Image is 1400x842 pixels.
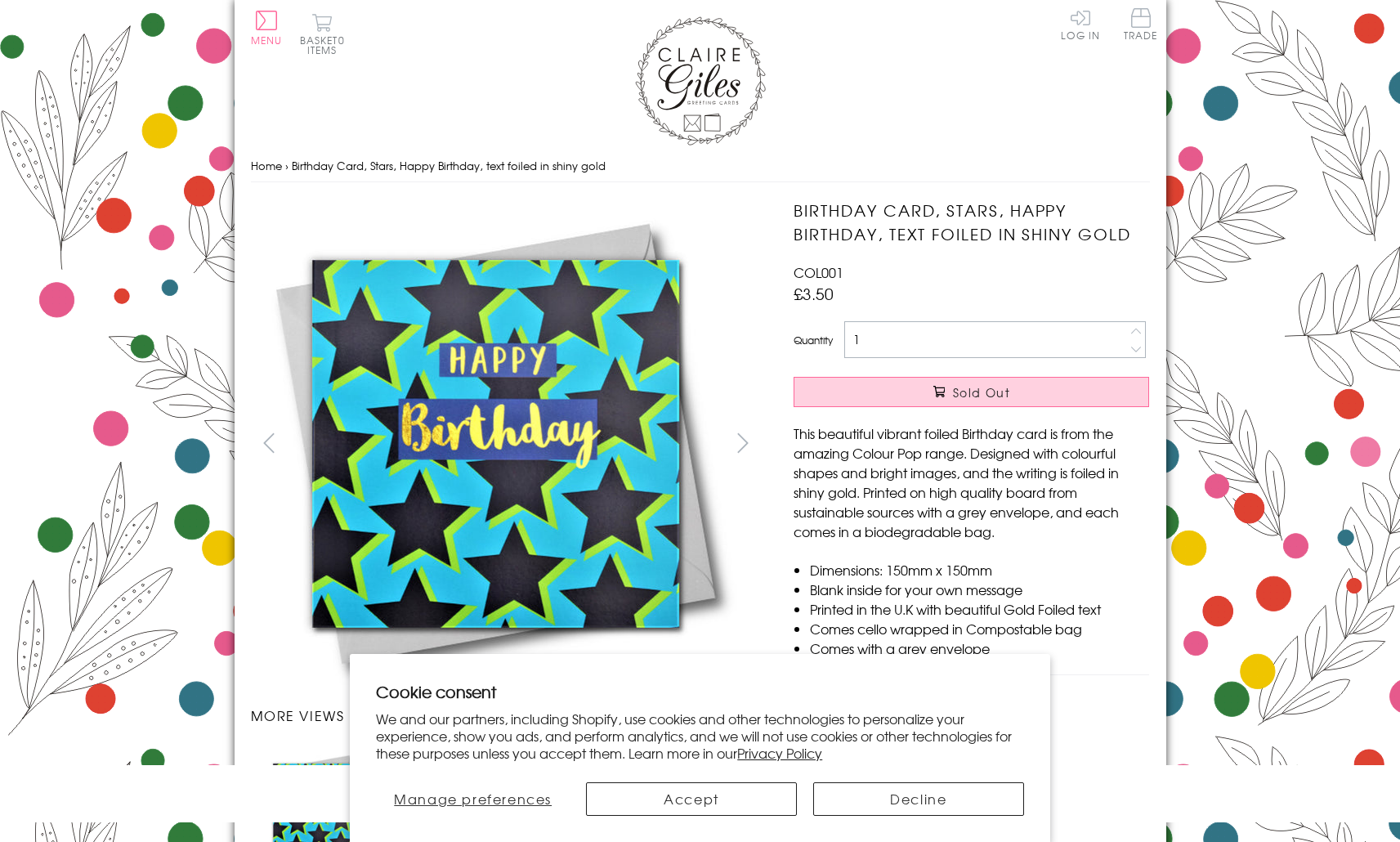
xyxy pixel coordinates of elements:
li: Dimensions: 150mm x 150mm [810,560,1149,580]
p: This beautiful vibrant foiled Birthday card is from the amazing Colour Pop range. Designed with c... [794,423,1149,541]
img: Birthday Card, Stars, Happy Birthday, text foiled in shiny gold [251,199,741,689]
a: Trade [1124,8,1158,43]
button: Accept [586,782,797,816]
button: next [724,424,761,461]
span: 0 items [307,33,345,57]
button: Menu [251,11,283,45]
li: Comes with a grey envelope [810,638,1149,658]
button: Sold Out [794,377,1149,407]
h1: Birthday Card, Stars, Happy Birthday, text foiled in shiny gold [794,199,1149,246]
li: Comes cello wrapped in Compostable bag [810,619,1149,638]
img: Claire Giles Greetings Cards [635,16,766,146]
p: We and our partners, including Shopify, use cookies and other technologies to personalize your ex... [376,710,1024,761]
span: Birthday Card, Stars, Happy Birthday, text foiled in shiny gold [292,158,606,173]
li: Printed in the U.K with beautiful Gold Foiled text [810,599,1149,619]
span: £3.50 [794,282,834,305]
h3: More views [251,705,762,725]
span: Menu [251,33,283,47]
span: COL001 [794,262,843,282]
a: Home [251,158,282,173]
span: Sold Out [953,384,1010,401]
span: Trade [1124,8,1158,40]
span: › [285,158,288,173]
a: Privacy Policy [737,743,822,763]
button: Decline [813,782,1024,816]
li: Blank inside for your own message [810,580,1149,599]
span: Manage preferences [394,789,552,808]
button: Basket0 items [300,13,345,55]
button: prev [251,424,288,461]
button: Manage preferences [376,782,570,816]
label: Quantity [794,333,833,347]
h2: Cookie consent [376,680,1024,703]
a: Log In [1061,8,1100,40]
nav: breadcrumbs [251,150,1150,183]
